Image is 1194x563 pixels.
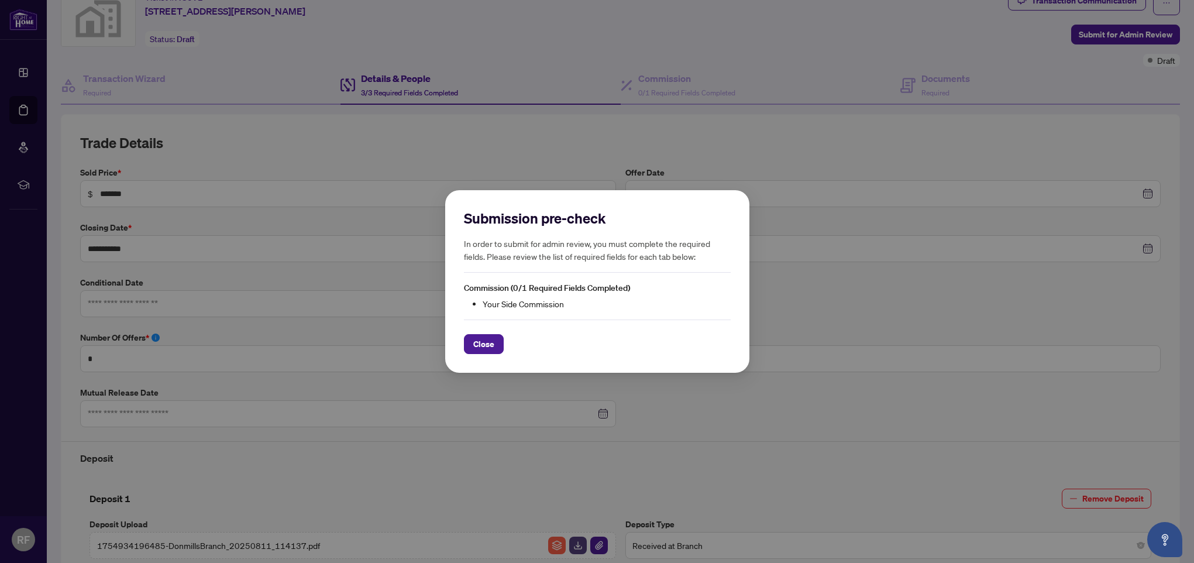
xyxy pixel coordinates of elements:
h2: Submission pre-check [464,209,731,228]
span: Close [473,335,494,353]
button: Open asap [1147,522,1182,557]
h5: In order to submit for admin review, you must complete the required fields. Please review the lis... [464,237,731,263]
button: Close [464,334,504,354]
span: Commission (0/1 Required Fields Completed) [464,283,630,293]
li: Your Side Commission [483,297,731,310]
